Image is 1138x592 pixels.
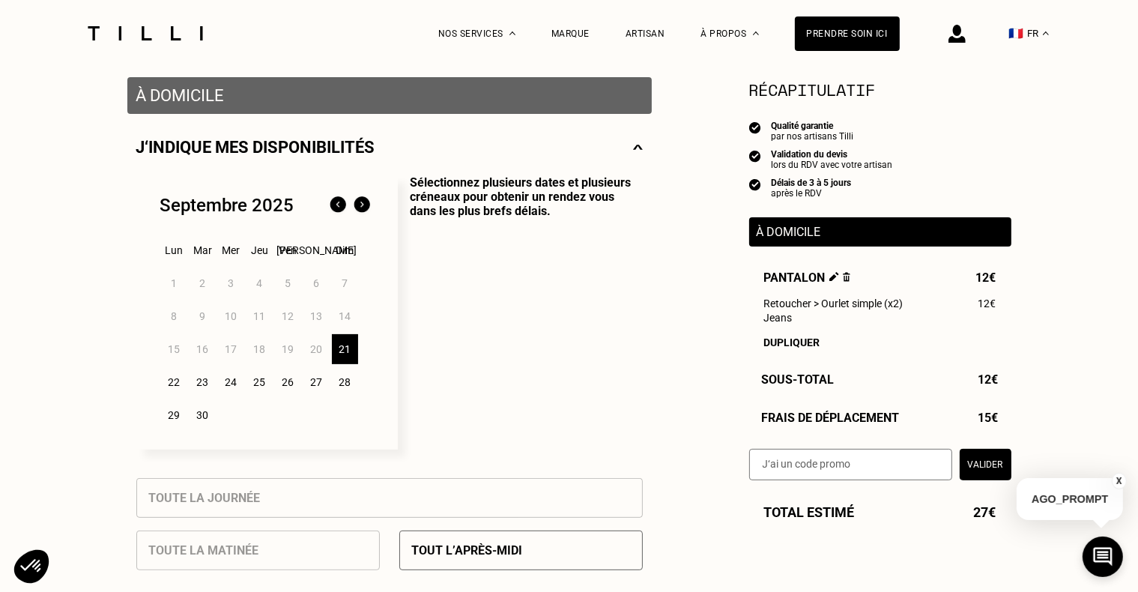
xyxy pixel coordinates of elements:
p: Sélectionnez plusieurs dates et plusieurs créneaux pour obtenir un rendez vous dans les plus bref... [398,175,643,450]
div: 28 [332,367,358,397]
div: 24 [218,367,244,397]
div: après le RDV [772,188,852,199]
img: Menu déroulant à propos [753,31,759,35]
p: J‘indique mes disponibilités [136,138,375,157]
div: lors du RDV avec votre artisan [772,160,893,170]
span: 🇫🇷 [1009,26,1024,40]
span: 12€ [978,372,999,387]
span: 15€ [978,411,999,425]
img: Éditer [829,272,839,282]
div: 29 [161,400,187,430]
div: Qualité garantie [772,121,854,131]
span: Pantalon [764,271,851,285]
span: Retoucher > Ourlet simple (x2) [764,297,904,309]
div: Dupliquer [764,336,996,348]
img: icon list info [749,121,761,134]
img: Mois suivant [350,193,374,217]
div: Sous-Total [749,372,1011,387]
img: svg+xml;base64,PHN2ZyBmaWxsPSJub25lIiBoZWlnaHQ9IjE0IiB2aWV3Qm94PSIwIDAgMjggMTQiIHdpZHRoPSIyOCIgeG... [633,138,643,157]
section: Récapitulatif [749,77,1011,102]
div: Délais de 3 à 5 jours [772,178,852,188]
img: icon list info [749,178,761,191]
div: Validation du devis [772,149,893,160]
span: 27€ [974,504,996,520]
img: icon list info [749,149,761,163]
p: AGO_PROMPT [1017,478,1123,520]
a: Prendre soin ici [795,16,900,51]
div: 22 [161,367,187,397]
div: par nos artisans Tilli [772,131,854,142]
p: À domicile [757,225,1004,239]
img: icône connexion [948,25,966,43]
button: X [1112,473,1127,489]
p: Tout l’après-midi [412,543,523,558]
div: Total estimé [749,504,1011,520]
div: 27 [303,367,330,397]
div: 30 [190,400,216,430]
button: Valider [960,449,1011,480]
img: Menu déroulant [509,31,515,35]
div: 25 [246,367,273,397]
input: J‘ai un code promo [749,449,952,480]
div: 21 [332,334,358,364]
p: À domicile [136,86,643,105]
div: 26 [275,367,301,397]
span: Jeans [764,312,793,324]
img: menu déroulant [1043,31,1049,35]
div: 23 [190,367,216,397]
a: Artisan [626,28,665,39]
a: Marque [551,28,590,39]
div: Frais de déplacement [749,411,1011,425]
img: Logo du service de couturière Tilli [82,26,208,40]
div: Septembre 2025 [160,195,294,216]
img: Supprimer [843,272,851,282]
img: Mois précédent [326,193,350,217]
span: 12€ [976,271,996,285]
span: 12€ [978,297,996,309]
